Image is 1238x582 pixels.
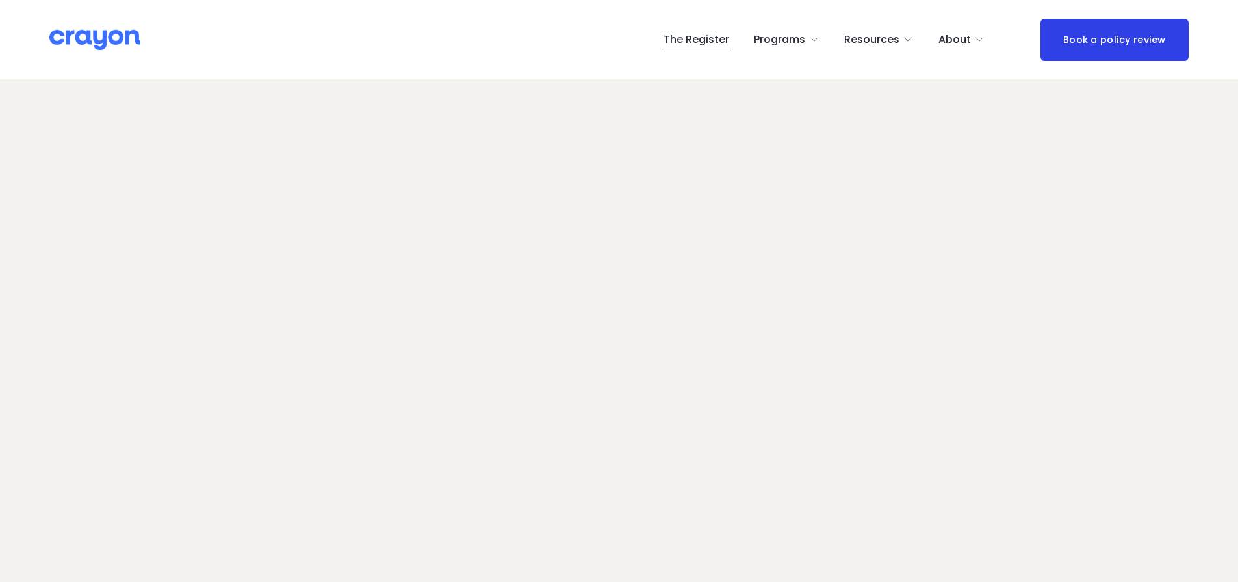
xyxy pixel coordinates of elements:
a: The Register [664,29,729,50]
img: Crayon [49,29,140,51]
span: About [938,31,971,49]
a: Book a policy review [1040,19,1189,61]
a: folder dropdown [844,29,914,50]
span: Resources [844,31,899,49]
a: folder dropdown [754,29,819,50]
a: folder dropdown [938,29,985,50]
span: Programs [754,31,805,49]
